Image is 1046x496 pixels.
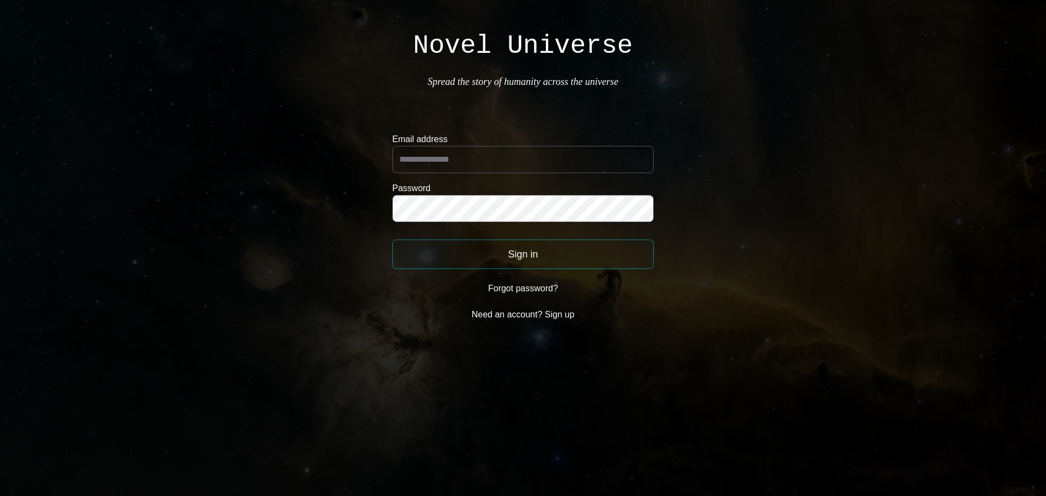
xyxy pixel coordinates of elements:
[413,33,633,59] h1: Novel Universe
[392,304,654,326] button: Need an account? Sign up
[392,133,654,146] label: Email address
[392,240,654,269] button: Sign in
[392,278,654,299] button: Forgot password?
[392,182,654,195] label: Password
[428,74,618,89] p: Spread the story of humanity across the universe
